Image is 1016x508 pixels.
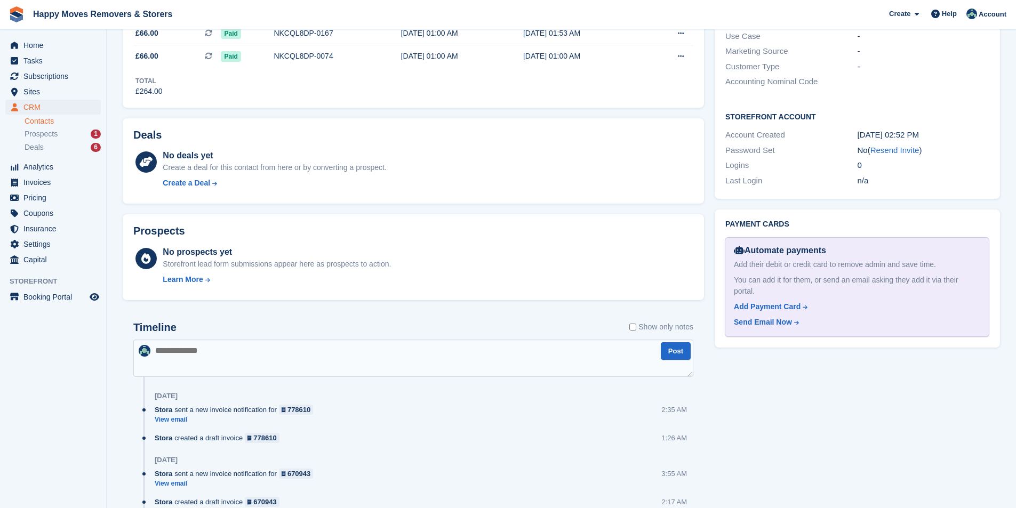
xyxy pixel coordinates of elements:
[274,51,401,62] div: NKCQL8DP-0074
[5,53,101,68] a: menu
[155,392,178,400] div: [DATE]
[734,317,792,328] div: Send Email Now
[163,274,203,285] div: Learn More
[163,162,386,173] div: Create a deal for this contact from here or by converting a prospect.
[725,76,857,88] div: Accounting Nominal Code
[661,497,687,507] div: 2:17 AM
[133,321,177,334] h2: Timeline
[287,405,310,415] div: 778610
[23,190,87,205] span: Pricing
[23,159,87,174] span: Analytics
[163,178,210,189] div: Create a Deal
[401,28,523,39] div: [DATE] 01:00 AM
[155,405,318,415] div: sent a new invoice notification for
[629,321,636,333] input: Show only notes
[661,342,691,360] button: Post
[245,433,279,443] a: 778610
[979,9,1006,20] span: Account
[725,61,857,73] div: Customer Type
[858,45,989,58] div: -
[91,130,101,139] div: 1
[155,497,172,507] span: Stora
[25,142,101,153] a: Deals 6
[139,345,150,357] img: Admin
[163,259,391,270] div: Storefront lead form submissions appear here as prospects to action.
[5,190,101,205] a: menu
[23,53,87,68] span: Tasks
[5,69,101,84] a: menu
[135,76,163,86] div: Total
[5,221,101,236] a: menu
[155,433,172,443] span: Stora
[163,149,386,162] div: No deals yet
[870,146,919,155] a: Resend Invite
[253,497,276,507] div: 670943
[5,289,101,304] a: menu
[523,28,645,39] div: [DATE] 01:53 AM
[155,469,172,479] span: Stora
[725,45,857,58] div: Marketing Source
[155,469,318,479] div: sent a new invoice notification for
[734,259,980,270] div: Add their debit or credit card to remove admin and save time.
[135,28,158,39] span: £66.00
[725,159,857,172] div: Logins
[725,111,989,122] h2: Storefront Account
[661,469,687,479] div: 3:55 AM
[629,321,693,333] label: Show only notes
[23,206,87,221] span: Coupons
[25,128,101,140] a: Prospects 1
[155,479,318,488] a: View email
[661,433,687,443] div: 1:26 AM
[163,178,386,189] a: Create a Deal
[5,237,101,252] a: menu
[155,405,172,415] span: Stora
[889,9,910,19] span: Create
[523,51,645,62] div: [DATE] 01:00 AM
[725,30,857,43] div: Use Case
[221,28,241,39] span: Paid
[133,129,162,141] h2: Deals
[23,100,87,115] span: CRM
[858,159,989,172] div: 0
[5,38,101,53] a: menu
[287,469,310,479] div: 670943
[245,497,279,507] a: 670943
[25,129,58,139] span: Prospects
[5,159,101,174] a: menu
[279,469,314,479] a: 670943
[253,433,276,443] div: 778610
[858,61,989,73] div: -
[734,244,980,257] div: Automate payments
[23,38,87,53] span: Home
[155,497,285,507] div: created a draft invoice
[163,246,391,259] div: No prospects yet
[23,289,87,304] span: Booking Portal
[5,206,101,221] a: menu
[135,86,163,97] div: £264.00
[91,143,101,152] div: 6
[25,116,101,126] a: Contacts
[5,100,101,115] a: menu
[966,9,977,19] img: Admin
[163,274,391,285] a: Learn More
[23,175,87,190] span: Invoices
[221,51,241,62] span: Paid
[279,405,314,415] a: 778610
[274,28,401,39] div: NKCQL8DP-0167
[858,144,989,157] div: No
[661,405,687,415] div: 2:35 AM
[155,433,285,443] div: created a draft invoice
[9,6,25,22] img: stora-icon-8386f47178a22dfd0bd8f6a31ec36ba5ce8667c1dd55bd0f319d3a0aa187defe.svg
[29,5,177,23] a: Happy Moves Removers & Storers
[5,175,101,190] a: menu
[942,9,957,19] span: Help
[858,129,989,141] div: [DATE] 02:52 PM
[23,237,87,252] span: Settings
[23,84,87,99] span: Sites
[725,175,857,187] div: Last Login
[155,415,318,424] a: View email
[23,221,87,236] span: Insurance
[25,142,44,152] span: Deals
[135,51,158,62] span: £66.00
[868,146,922,155] span: ( )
